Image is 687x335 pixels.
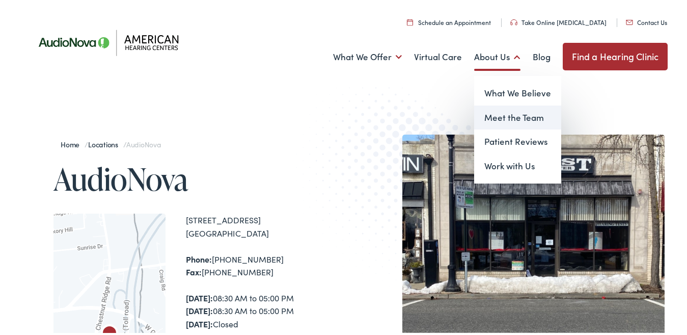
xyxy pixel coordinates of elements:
[53,160,348,194] h1: AudioNova
[533,36,551,74] a: Blog
[88,137,123,147] a: Locations
[510,16,607,24] a: Take Online [MEDICAL_DATA]
[474,79,561,104] a: What We Believe
[186,264,202,275] strong: Fax:
[126,137,161,147] span: AudioNova
[474,36,520,74] a: About Us
[414,36,462,74] a: Virtual Care
[626,16,667,24] a: Contact Us
[186,303,213,314] strong: [DATE]:
[474,127,561,152] a: Patient Reviews
[407,16,491,24] a: Schedule an Appointment
[186,212,348,238] div: [STREET_ADDRESS] [GEOGRAPHIC_DATA]
[186,316,213,327] strong: [DATE]:
[186,251,212,263] strong: Phone:
[186,290,213,301] strong: [DATE]:
[626,18,633,23] img: utility icon
[407,17,413,23] img: utility icon
[61,137,85,147] a: Home
[61,137,161,147] span: / /
[474,152,561,176] a: Work with Us
[474,104,561,128] a: Meet the Team
[510,17,517,23] img: utility icon
[186,251,348,277] div: [PHONE_NUMBER] [PHONE_NUMBER]
[333,36,402,74] a: What We Offer
[563,41,668,68] a: Find a Hearing Clinic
